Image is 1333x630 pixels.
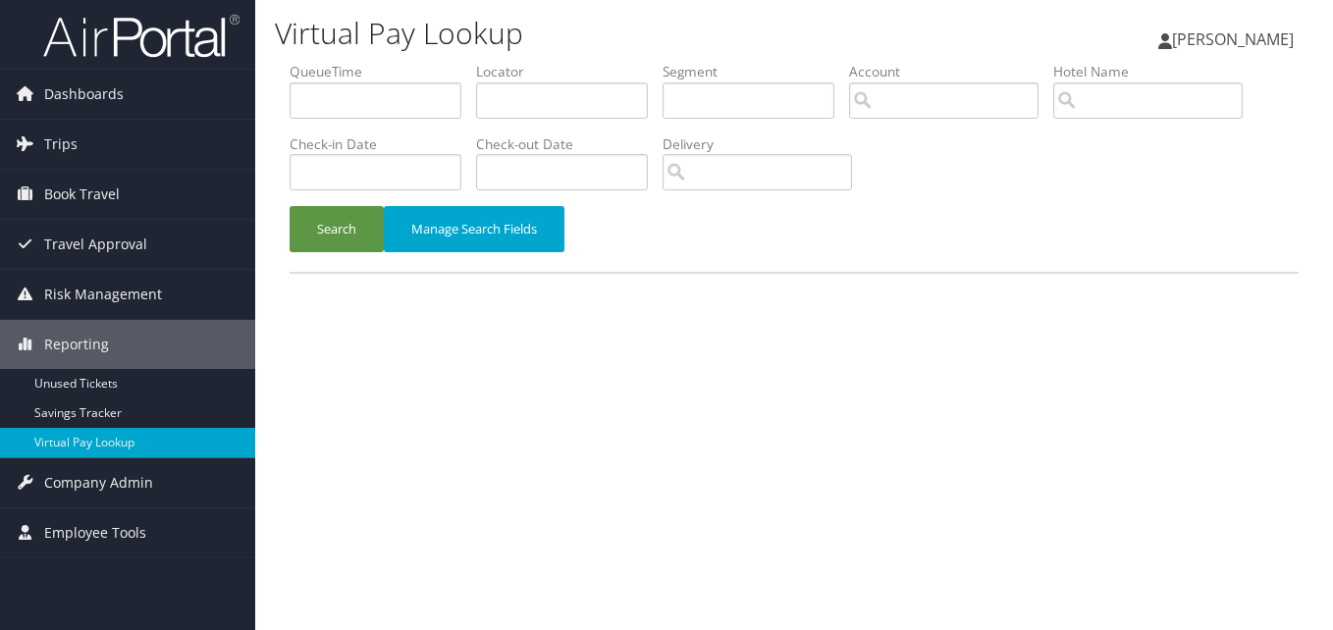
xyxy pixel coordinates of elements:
[476,62,663,81] label: Locator
[44,458,153,507] span: Company Admin
[1172,28,1294,50] span: [PERSON_NAME]
[290,62,476,81] label: QueueTime
[44,270,162,319] span: Risk Management
[476,134,663,154] label: Check-out Date
[1053,62,1257,81] label: Hotel Name
[1158,10,1313,69] a: [PERSON_NAME]
[290,206,384,252] button: Search
[44,70,124,119] span: Dashboards
[384,206,564,252] button: Manage Search Fields
[849,62,1053,81] label: Account
[44,320,109,369] span: Reporting
[290,134,476,154] label: Check-in Date
[43,13,240,59] img: airportal-logo.png
[44,220,147,269] span: Travel Approval
[275,13,967,54] h1: Virtual Pay Lookup
[663,134,867,154] label: Delivery
[44,170,120,219] span: Book Travel
[663,62,849,81] label: Segment
[44,508,146,557] span: Employee Tools
[44,120,78,169] span: Trips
